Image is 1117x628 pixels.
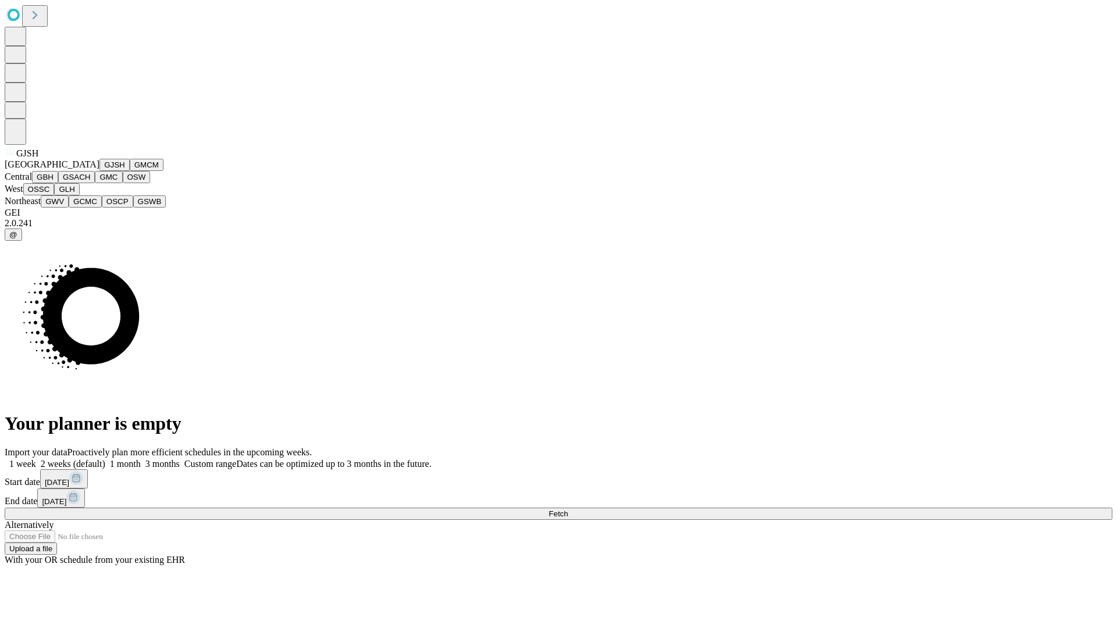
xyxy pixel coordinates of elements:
[184,459,236,469] span: Custom range
[236,459,431,469] span: Dates can be optimized up to 3 months in the future.
[45,478,69,487] span: [DATE]
[40,469,88,488] button: [DATE]
[42,497,66,506] span: [DATE]
[5,184,23,194] span: West
[5,159,99,169] span: [GEOGRAPHIC_DATA]
[133,195,166,208] button: GSWB
[9,230,17,239] span: @
[145,459,180,469] span: 3 months
[5,520,54,530] span: Alternatively
[5,447,67,457] span: Import your data
[5,469,1112,488] div: Start date
[5,218,1112,229] div: 2.0.241
[549,509,568,518] span: Fetch
[5,508,1112,520] button: Fetch
[130,159,163,171] button: GMCM
[69,195,102,208] button: GCMC
[5,413,1112,434] h1: Your planner is empty
[32,171,58,183] button: GBH
[5,172,32,181] span: Central
[58,171,95,183] button: GSACH
[5,208,1112,218] div: GEI
[110,459,141,469] span: 1 month
[99,159,130,171] button: GJSH
[67,447,312,457] span: Proactively plan more efficient schedules in the upcoming weeks.
[16,148,38,158] span: GJSH
[102,195,133,208] button: OSCP
[123,171,151,183] button: OSW
[5,196,41,206] span: Northeast
[41,195,69,208] button: GWV
[23,183,55,195] button: OSSC
[5,229,22,241] button: @
[41,459,105,469] span: 2 weeks (default)
[54,183,79,195] button: GLH
[5,488,1112,508] div: End date
[95,171,122,183] button: GMC
[5,555,185,565] span: With your OR schedule from your existing EHR
[9,459,36,469] span: 1 week
[37,488,85,508] button: [DATE]
[5,543,57,555] button: Upload a file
